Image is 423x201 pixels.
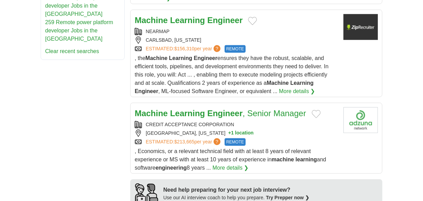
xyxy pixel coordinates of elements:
[312,110,321,118] button: Add to favorite jobs
[343,107,378,133] img: Company logo
[290,80,314,86] strong: Learning
[207,16,243,25] strong: Engineer
[146,138,222,146] a: ESTIMATED:$213,665per year?
[174,139,194,144] span: $213,665
[145,55,167,61] strong: Machine
[228,130,254,137] button: +1 location
[272,157,294,162] strong: machine
[279,87,315,96] a: More details ❯
[146,45,222,53] a: ESTIMATED:$156,310per year?
[135,16,243,25] a: Machine Learning Engineer
[135,121,338,128] div: CREDIT ACCEPTANCE CORPORATION
[135,109,168,118] strong: Machine
[135,130,338,137] div: [GEOGRAPHIC_DATA], [US_STATE]
[135,109,306,118] a: Machine Learning Engineer, Senior Manager
[214,138,220,145] span: ?
[135,16,168,25] strong: Machine
[267,80,289,86] strong: Machine
[213,164,249,172] a: More details ❯
[135,55,329,94] span: , the ensures they have the robust, scalable, and efficient tools, pipelines, and development env...
[266,195,309,200] a: Try Prepper now ❯
[170,16,205,25] strong: Learning
[135,148,326,171] span: , Economics, or a relevant technical field with at least 8 years of relevant experience or MS wit...
[163,186,309,194] div: Need help preparing for your next job interview?
[214,45,220,52] span: ?
[45,48,99,54] a: Clear recent searches
[248,17,257,25] button: Add to favorite jobs
[135,88,158,94] strong: Engineer
[169,55,193,61] strong: Learning
[296,157,317,162] strong: learning
[135,37,338,44] div: CARLSBAD, [US_STATE]
[225,45,246,53] span: REMOTE
[343,14,378,40] img: Company logo
[194,55,217,61] strong: Engineer
[225,138,246,146] span: REMOTE
[170,109,205,118] strong: Learning
[45,19,113,42] a: 259 Remote power platform developer Jobs in the [GEOGRAPHIC_DATA]
[155,165,187,171] strong: engineering
[135,28,338,35] div: NEARMAP
[174,46,194,51] span: $156,310
[207,109,243,118] strong: Engineer
[228,130,231,137] span: +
